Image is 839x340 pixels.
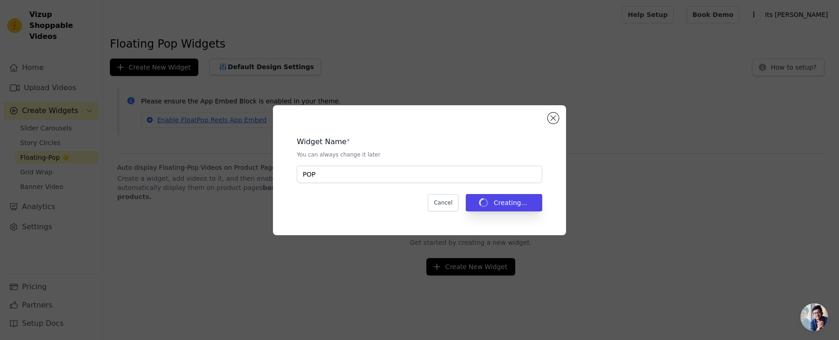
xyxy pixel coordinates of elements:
[466,194,542,211] button: Creating...
[801,303,828,331] a: Open chat
[428,194,458,211] button: Cancel
[297,151,542,158] p: You can always change it later
[548,113,559,124] button: Close modal
[297,136,347,147] legend: Widget Name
